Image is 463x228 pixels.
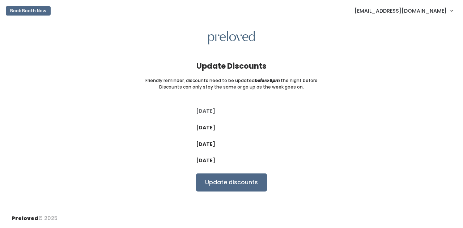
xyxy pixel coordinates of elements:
[354,7,447,15] span: [EMAIL_ADDRESS][DOMAIN_NAME]
[196,141,215,148] label: [DATE]
[6,6,51,16] button: Book Booth Now
[208,31,255,45] img: preloved logo
[196,62,267,70] h4: Update Discounts
[12,209,58,222] div: © 2025
[196,124,215,132] label: [DATE]
[12,215,38,222] span: Preloved
[196,173,267,192] input: Update discounts
[6,3,51,19] a: Book Booth Now
[145,77,318,84] small: Friendly reminder, discounts need to be updated the night before
[159,84,304,90] small: Discounts can only stay the same or go up as the week goes on.
[255,77,280,83] i: before 6pm
[196,157,215,164] label: [DATE]
[347,3,460,18] a: [EMAIL_ADDRESS][DOMAIN_NAME]
[196,107,215,115] label: [DATE]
